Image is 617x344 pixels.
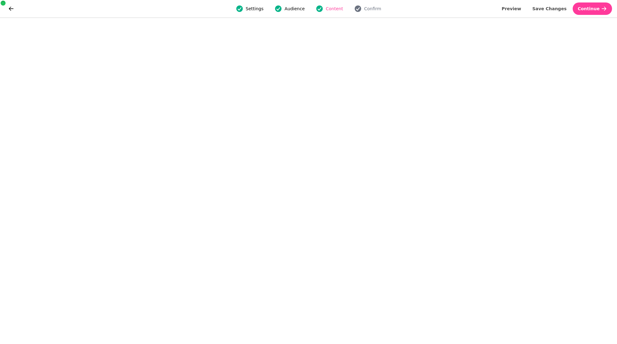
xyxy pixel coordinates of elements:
span: Confirm [364,6,381,12]
span: Content [326,6,343,12]
span: Audience [284,6,305,12]
span: Save Changes [532,7,567,11]
button: go back [5,2,17,15]
button: Save Changes [527,2,572,15]
button: Continue [573,2,612,15]
span: Continue [578,7,600,11]
button: Preview [497,2,526,15]
span: Preview [502,7,521,11]
span: Settings [246,6,263,12]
